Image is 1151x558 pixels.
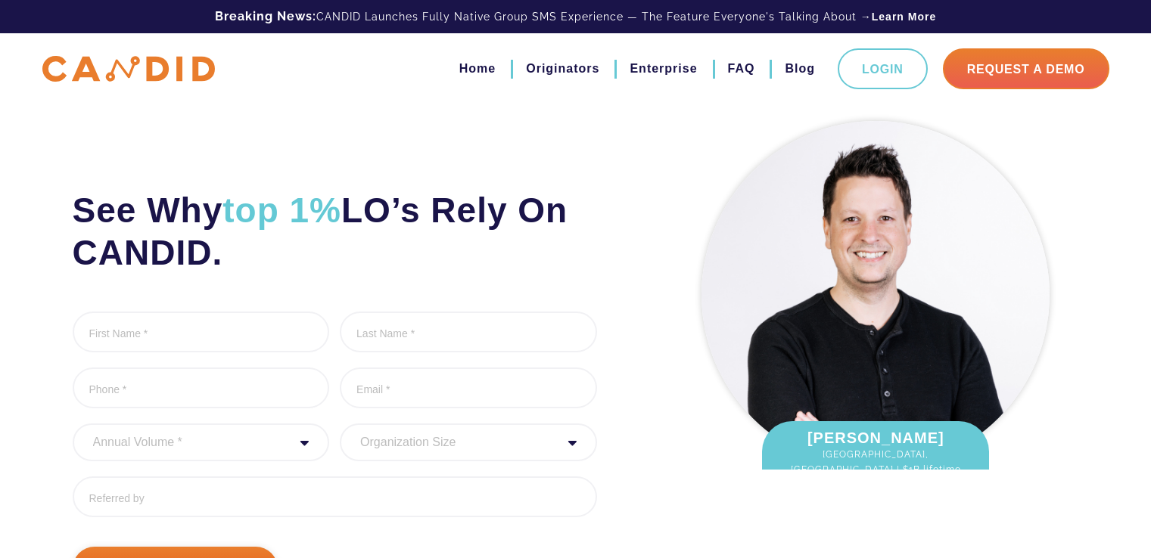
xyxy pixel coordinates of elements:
[762,421,989,500] div: [PERSON_NAME]
[73,476,597,517] input: Referred by
[222,191,341,230] span: top 1%
[340,312,597,352] input: Last Name *
[459,56,496,82] a: Home
[630,56,697,82] a: Enterprise
[785,56,815,82] a: Blog
[777,447,974,492] span: [GEOGRAPHIC_DATA], [GEOGRAPHIC_DATA] | $1B lifetime fundings.
[42,56,215,82] img: CANDID APP
[838,48,928,89] a: Login
[340,367,597,408] input: Email *
[943,48,1109,89] a: Request A Demo
[872,9,936,24] a: Learn More
[728,56,755,82] a: FAQ
[73,189,597,274] h2: See Why LO’s Rely On CANDID.
[215,9,316,23] b: Breaking News:
[73,367,330,408] input: Phone *
[526,56,599,82] a: Originators
[73,312,330,352] input: First Name *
